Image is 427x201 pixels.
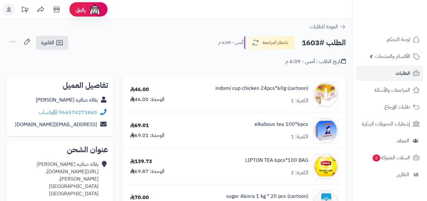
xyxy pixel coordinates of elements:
[130,168,164,175] div: الوحدة: 69.87
[397,170,409,179] span: التقارير
[130,132,164,139] div: الوحدة: 69.01
[384,103,410,111] span: طلبات الإرجاع
[76,6,86,13] span: رفيق
[356,66,423,81] a: الطلبات
[387,35,410,44] span: لوحة التحكم
[15,121,97,128] a: [EMAIL_ADDRESS][DOMAIN_NAME]
[373,154,380,162] span: 2
[130,158,152,165] div: 139.73
[372,153,410,162] span: السلات المتروكة
[245,157,308,164] a: LIPTON TEA 6pcs*100 BAG
[362,119,410,128] span: إشعارات التحويلات البنكية
[244,36,295,49] button: بانتظار المراجعة
[17,3,33,18] a: تحديثات المنصة
[397,136,409,145] span: العملاء
[218,39,243,46] small: أمس - 6:09 م
[291,133,308,140] div: الكمية: 1
[130,96,164,103] div: الوحدة: 46.00
[356,150,423,165] a: السلات المتروكة2
[41,39,54,47] span: الفاتورة
[374,86,410,95] span: المراجعات والأسئلة
[255,121,308,128] a: elkabous tea 100*6pcs
[130,122,149,129] div: 69.01
[59,109,97,116] a: 966574273860
[356,83,423,98] a: المراجعات والأسئلة
[384,16,421,30] img: logo-2.png
[88,3,101,16] img: ai-face.png
[11,82,108,89] h2: تفاصيل العميل
[313,118,338,143] img: 1747339177-61ZxW3PADqL._AC_SL1280-90x90.jpg
[356,99,423,115] a: طلبات الإرجاع
[356,116,423,132] a: إشعارات التحويلات البنكية
[36,36,68,50] a: الفاتورة
[11,146,108,154] h2: عنوان الشحن
[39,109,58,116] a: واتساب
[11,161,99,197] div: بقاله صافيه [PERSON_NAME] [URL][DOMAIN_NAME]، [PERSON_NAME]، [GEOGRAPHIC_DATA] [GEOGRAPHIC_DATA]
[395,69,410,78] span: الطلبات
[291,169,308,176] div: الكمية: 2
[285,58,346,65] div: تاريخ الطلب : أمس - 6:09 م
[215,85,308,92] a: indomi cup chicken 24pcs*60g (cartoon)
[313,82,338,107] img: 1747281487-61zNNZx9X4L._AC_SL1000-90x90.jpg
[310,23,338,31] span: العودة للطلبات
[36,96,98,104] a: بقاله صافيه [PERSON_NAME]
[291,97,308,104] div: الكمية: 1
[356,167,423,182] a: التقارير
[356,32,423,47] a: لوحة التحكم
[226,193,308,200] a: sugar Alosra 1 kg * 20 pcs (cartoon)
[375,52,410,61] span: الأقسام والمنتجات
[356,133,423,148] a: العملاء
[313,154,338,179] img: 1747340605-715fM6i1xFL._AC_SL1500-90x90.jpg
[310,23,346,31] a: العودة للطلبات
[130,86,149,93] div: 46.00
[302,36,346,49] h2: الطلب #1603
